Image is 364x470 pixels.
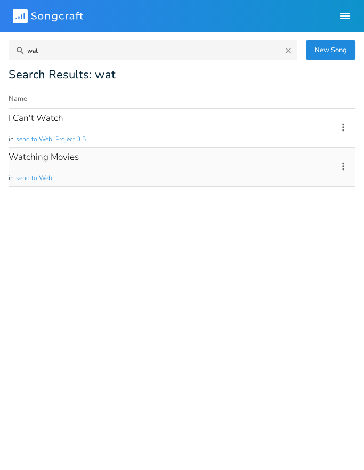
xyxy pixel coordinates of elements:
span: send to Web, Project 3.5 [16,135,86,144]
div: Search Results: wat [9,69,355,80]
button: New Song [306,40,355,60]
span: in [9,135,14,144]
div: Watching Movies [9,152,79,161]
input: Search songs [9,40,297,60]
button: Name [9,93,325,104]
span: send to Web [16,174,52,183]
div: I Can't Watch [9,114,63,123]
span: in [9,174,14,183]
div: Name [9,94,27,103]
